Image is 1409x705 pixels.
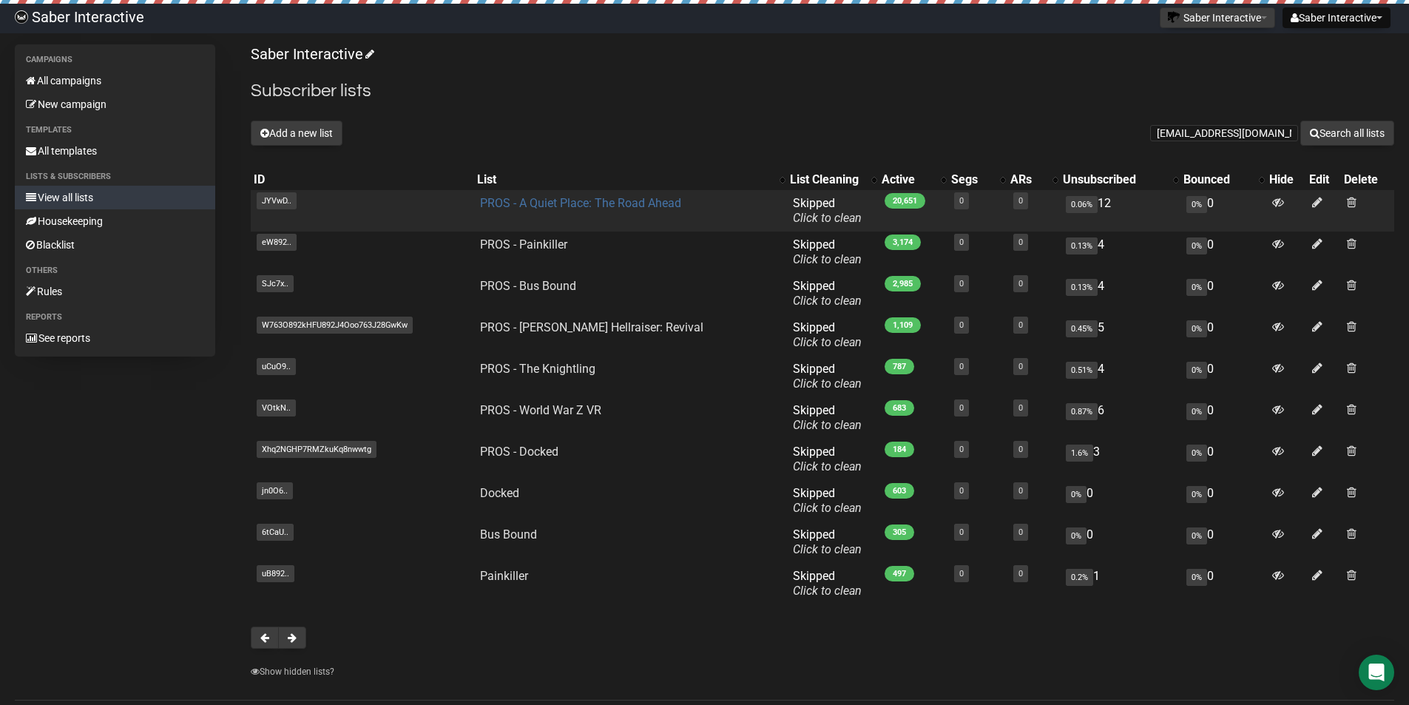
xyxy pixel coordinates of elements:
[1269,172,1304,187] div: Hide
[1180,480,1266,522] td: 0
[257,358,296,375] span: uCuO9..
[480,403,601,417] a: PROS - World War Z VR
[1186,403,1207,420] span: 0%
[1186,362,1207,379] span: 0%
[793,569,862,598] span: Skipped
[15,209,215,233] a: Housekeeping
[882,172,933,187] div: Active
[1018,320,1023,330] a: 0
[480,569,528,583] a: Painkiller
[793,542,862,556] a: Click to clean
[1018,486,1023,496] a: 0
[1186,279,1207,296] span: 0%
[1180,273,1266,314] td: 0
[1018,527,1023,537] a: 0
[793,584,862,598] a: Click to clean
[480,320,703,334] a: PROS - [PERSON_NAME] Hellraiser: Revival
[793,294,862,308] a: Click to clean
[793,320,862,349] span: Skipped
[793,527,862,556] span: Skipped
[885,317,921,333] span: 1,109
[959,445,964,454] a: 0
[1066,320,1098,337] span: 0.45%
[959,403,964,413] a: 0
[1344,172,1391,187] div: Delete
[1060,397,1181,439] td: 6
[885,566,914,581] span: 497
[959,569,964,578] a: 0
[1186,486,1207,503] span: 0%
[793,211,862,225] a: Click to clean
[1283,7,1391,28] button: Saber Interactive
[1186,237,1207,254] span: 0%
[1186,196,1207,213] span: 0%
[1060,273,1181,314] td: 4
[1066,445,1093,462] span: 1.6%
[477,172,772,187] div: List
[787,169,879,190] th: List Cleaning: No sort applied, activate to apply an ascending sort
[480,362,595,376] a: PROS - The Knightling
[793,237,862,266] span: Skipped
[251,45,372,63] a: Saber Interactive
[790,172,864,187] div: List Cleaning
[959,279,964,289] a: 0
[1180,190,1266,232] td: 0
[15,186,215,209] a: View all lists
[1186,320,1207,337] span: 0%
[480,445,558,459] a: PROS - Docked
[251,667,334,677] a: Show hidden lists?
[251,78,1394,104] h2: Subscriber lists
[1066,237,1098,254] span: 0.13%
[257,524,294,541] span: 6tCaU..
[951,172,993,187] div: Segs
[885,276,921,291] span: 2,985
[1060,169,1181,190] th: Unsubscribed: No sort applied, activate to apply an ascending sort
[1010,172,1045,187] div: ARs
[15,308,215,326] li: Reports
[474,169,787,190] th: List: No sort applied, activate to apply an ascending sort
[1186,445,1207,462] span: 0%
[793,459,862,473] a: Click to clean
[1018,403,1023,413] a: 0
[257,275,294,292] span: SJc7x..
[885,235,921,250] span: 3,174
[1359,655,1394,690] div: Open Intercom Messenger
[15,262,215,280] li: Others
[1018,196,1023,206] a: 0
[1066,403,1098,420] span: 0.87%
[885,193,925,209] span: 20,651
[1018,445,1023,454] a: 0
[793,279,862,308] span: Skipped
[1309,172,1338,187] div: Edit
[480,237,567,252] a: PROS - Painkiller
[15,69,215,92] a: All campaigns
[948,169,1007,190] th: Segs: No sort applied, activate to apply an ascending sort
[1066,486,1087,503] span: 0%
[1306,169,1341,190] th: Edit: No sort applied, sorting is disabled
[885,400,914,416] span: 683
[885,524,914,540] span: 305
[1060,356,1181,397] td: 4
[15,233,215,257] a: Blacklist
[1060,314,1181,356] td: 5
[1180,356,1266,397] td: 0
[15,139,215,163] a: All templates
[793,335,862,349] a: Click to clean
[257,192,297,209] span: JYVwD..
[257,317,413,334] span: W763O892kHFU892J4Ooo763J28GwKw
[480,279,576,293] a: PROS - Bus Bound
[1066,362,1098,379] span: 0.51%
[257,441,376,458] span: Xhq2NGHP7RMZkuKq8nwwtg
[793,196,862,225] span: Skipped
[959,320,964,330] a: 0
[1060,190,1181,232] td: 12
[959,486,964,496] a: 0
[885,483,914,499] span: 603
[15,326,215,350] a: See reports
[15,168,215,186] li: Lists & subscribers
[257,234,297,251] span: eW892..
[1186,527,1207,544] span: 0%
[257,482,293,499] span: jn0O6..
[879,169,948,190] th: Active: No sort applied, activate to apply an ascending sort
[1180,232,1266,273] td: 0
